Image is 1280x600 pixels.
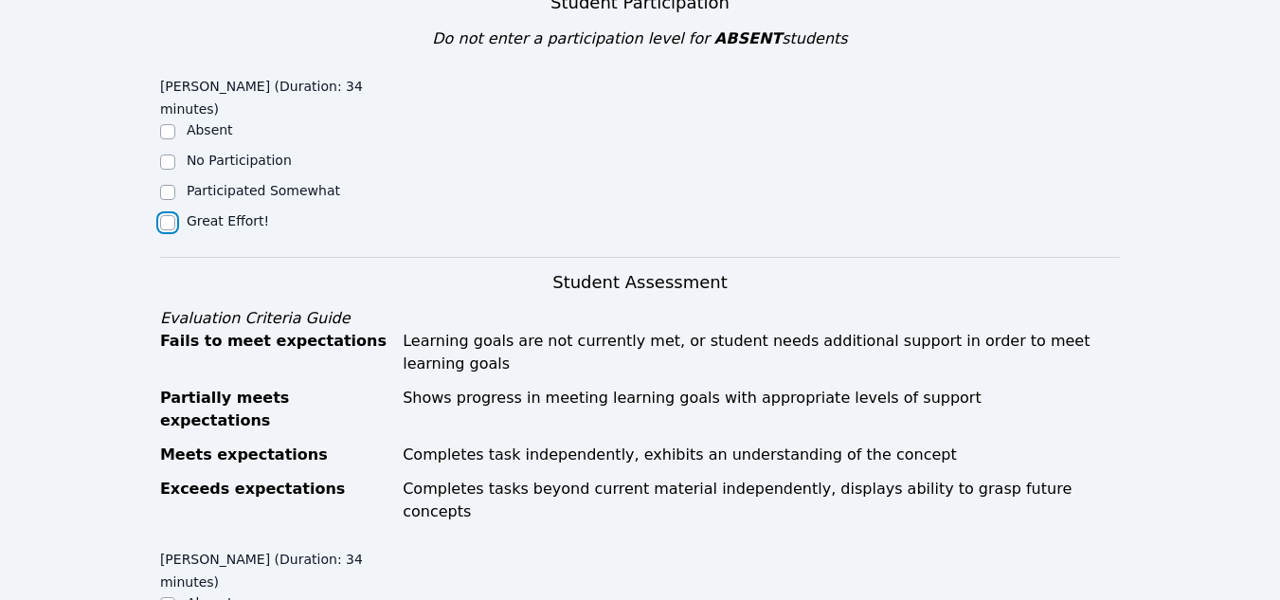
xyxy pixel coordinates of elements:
[187,153,292,168] label: No Participation
[187,183,340,198] label: Participated Somewhat
[160,27,1120,50] div: Do not enter a participation level for students
[403,444,1120,466] div: Completes task independently, exhibits an understanding of the concept
[160,330,391,375] div: Fails to meet expectations
[160,69,400,120] legend: [PERSON_NAME] (Duration: 34 minutes)
[160,269,1120,296] h3: Student Assessment
[714,29,782,47] span: ABSENT
[160,307,1120,330] div: Evaluation Criteria Guide
[403,387,1120,432] div: Shows progress in meeting learning goals with appropriate levels of support
[160,387,391,432] div: Partially meets expectations
[160,478,391,523] div: Exceeds expectations
[187,122,233,137] label: Absent
[187,213,269,228] label: Great Effort!
[403,330,1120,375] div: Learning goals are not currently met, or student needs additional support in order to meet learni...
[160,542,400,593] legend: [PERSON_NAME] (Duration: 34 minutes)
[403,478,1120,523] div: Completes tasks beyond current material independently, displays ability to grasp future concepts
[160,444,391,466] div: Meets expectations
